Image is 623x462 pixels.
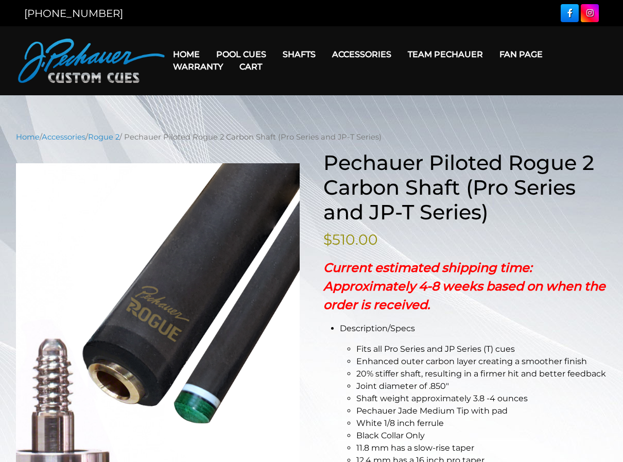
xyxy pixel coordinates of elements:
a: Home [16,132,40,142]
span: Shaft weight approximately 3.8 -4 ounces [356,393,528,403]
span: Enhanced outer carbon layer creating a smoother finish [356,356,587,366]
a: Fan Page [491,41,551,67]
strong: Current estimated shipping time: Approximately 4-8 weeks based on when the order is received. [323,260,605,312]
h1: Pechauer Piloted Rogue 2 Carbon Shaft (Pro Series and JP-T Series) [323,150,607,225]
span: Pechauer Jade Medium Tip with pad [356,406,508,416]
span: 11.8 mm has a slow-rise taper [356,443,474,453]
nav: Breadcrumb [16,131,607,143]
a: Pool Cues [208,41,274,67]
a: Shafts [274,41,324,67]
span: Black Collar Only [356,431,425,440]
span: Joint diameter of .850″ [356,381,449,391]
img: Pechauer Custom Cues [18,39,165,83]
bdi: 510.00 [323,231,378,248]
a: Team Pechauer [400,41,491,67]
a: Rogue 2 [88,132,119,142]
span: $ [323,231,332,248]
span: White 1/8 inch ferrule [356,418,444,428]
a: Cart [231,54,270,80]
span: 20% stiffer shaft, resulting in a firmer hit and better feedback [356,369,606,379]
a: Accessories [324,41,400,67]
a: Accessories [42,132,85,142]
span: Description/Specs [340,323,415,333]
li: Fits all Pro Series and JP Series (T) cues [356,343,607,355]
a: Warranty [165,54,231,80]
a: Home [165,41,208,67]
a: [PHONE_NUMBER] [24,7,123,20]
